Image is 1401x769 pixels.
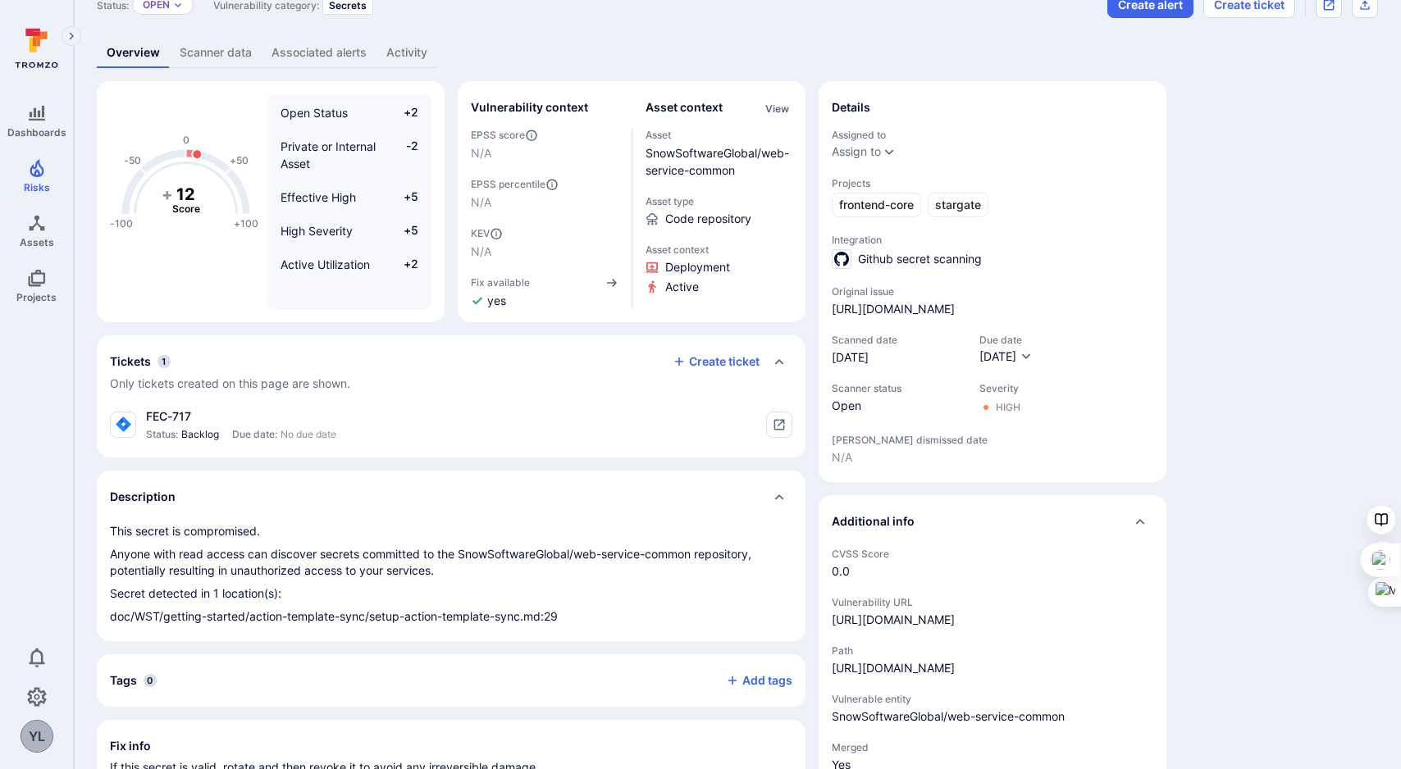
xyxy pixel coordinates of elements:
[883,145,896,158] button: Expand dropdown
[832,644,1153,657] span: Path
[387,138,418,172] span: -2
[110,376,350,390] span: Only tickets created on this page are shown.
[16,291,57,303] span: Projects
[832,382,963,394] span: Scanner status
[471,99,588,116] h2: Vulnerability context
[858,251,982,267] span: Github secret scanning
[832,99,870,116] h2: Details
[839,197,914,213] span: frontend-core
[832,145,881,158] button: Assign to
[471,178,618,191] span: EPSS percentile
[665,279,699,295] span: Click to view evidence
[646,146,789,177] a: SnowSoftwareGlobal/web-service-common
[110,489,176,505] h2: Description
[97,38,170,68] a: Overview
[832,708,1153,725] span: SnowSoftwareGlobal/web-service-common
[665,211,751,227] span: Code repository
[471,129,618,142] span: EPSS score
[832,349,963,366] span: [DATE]
[7,126,66,139] span: Dashboards
[21,720,53,753] button: YL
[232,428,277,441] span: Due date:
[124,154,141,166] text: -50
[281,139,376,171] span: Private or Internal Asset
[832,434,1153,446] span: [PERSON_NAME] dismissed date
[153,184,219,216] g: The vulnerability score is based on the parameters defined in the settings
[66,30,77,43] i: Expand navigation menu
[673,354,760,369] button: Create ticket
[832,301,955,317] a: [URL][DOMAIN_NAME]
[157,355,171,368] span: 1
[832,449,1153,466] span: N/A
[230,154,249,166] text: +50
[832,596,1153,608] span: Vulnerability URL
[832,693,1153,705] span: Vulnerable entity
[110,608,792,625] p: doc/WST/getting-started/action-template-sync/setup-action-template-sync.md:29
[387,222,418,239] span: +5
[832,661,955,675] a: [URL][DOMAIN_NAME]
[762,99,792,116] div: Click to view all asset context details
[832,513,915,530] h2: Additional info
[832,193,921,217] a: frontend-core
[979,349,1016,363] span: [DATE]
[183,134,189,146] text: 0
[832,285,1153,298] span: Original issue
[110,738,151,754] h2: Fix info
[146,428,178,441] span: Status:
[281,428,336,441] span: No due date
[832,612,955,628] a: [URL][DOMAIN_NAME]
[935,197,981,213] span: stargate
[979,334,1033,366] div: Due date field
[110,585,792,602] p: Secret detected in 1 location(s):
[24,181,50,193] span: Risks
[832,398,963,414] span: Open
[819,495,1166,548] div: Collapse
[146,408,336,425] div: FEC-717
[832,334,963,346] span: Scanned date
[832,129,1153,141] span: Assigned to
[832,741,1153,753] span: Merged
[234,217,258,230] text: +100
[471,145,618,162] span: N/A
[281,257,370,271] span: Active Utilization
[97,335,805,405] div: Collapse
[176,184,195,204] tspan: 12
[996,401,1020,414] div: High
[97,38,1378,68] div: Vulnerability tabs
[387,189,418,206] span: +5
[713,667,792,694] button: Add tags
[97,471,805,523] div: Collapse description
[471,276,530,289] span: Fix available
[20,236,54,248] span: Assets
[979,349,1033,366] button: [DATE]
[110,672,137,689] h2: Tags
[110,523,792,539] p: This secret is compromised.
[979,334,1033,346] span: Due date
[262,38,376,68] a: Associated alerts
[928,193,988,217] a: stargate
[110,546,792,579] p: Anyone with read access can discover secrets committed to the SnowSoftwareGlobal/web-service-comm...
[979,382,1020,394] span: Severity
[819,81,1166,482] section: details card
[471,227,618,240] span: KEV
[97,654,805,707] div: Collapse tags
[281,224,353,238] span: High Severity
[110,217,133,230] text: -100
[170,38,262,68] a: Scanner data
[62,26,81,46] button: Expand navigation menu
[832,177,1153,189] span: Projects
[376,38,437,68] a: Activity
[832,563,1153,580] span: 0.0
[97,335,805,457] section: tickets card
[665,259,730,275] span: Click to view evidence
[144,674,157,687] span: 0
[387,104,418,121] span: +2
[646,129,793,141] span: Asset
[162,184,173,204] tspan: +
[21,720,53,753] div: Yanting Larsen
[281,106,348,120] span: Open Status
[471,243,618,260] span: N/A
[646,195,793,207] span: Asset type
